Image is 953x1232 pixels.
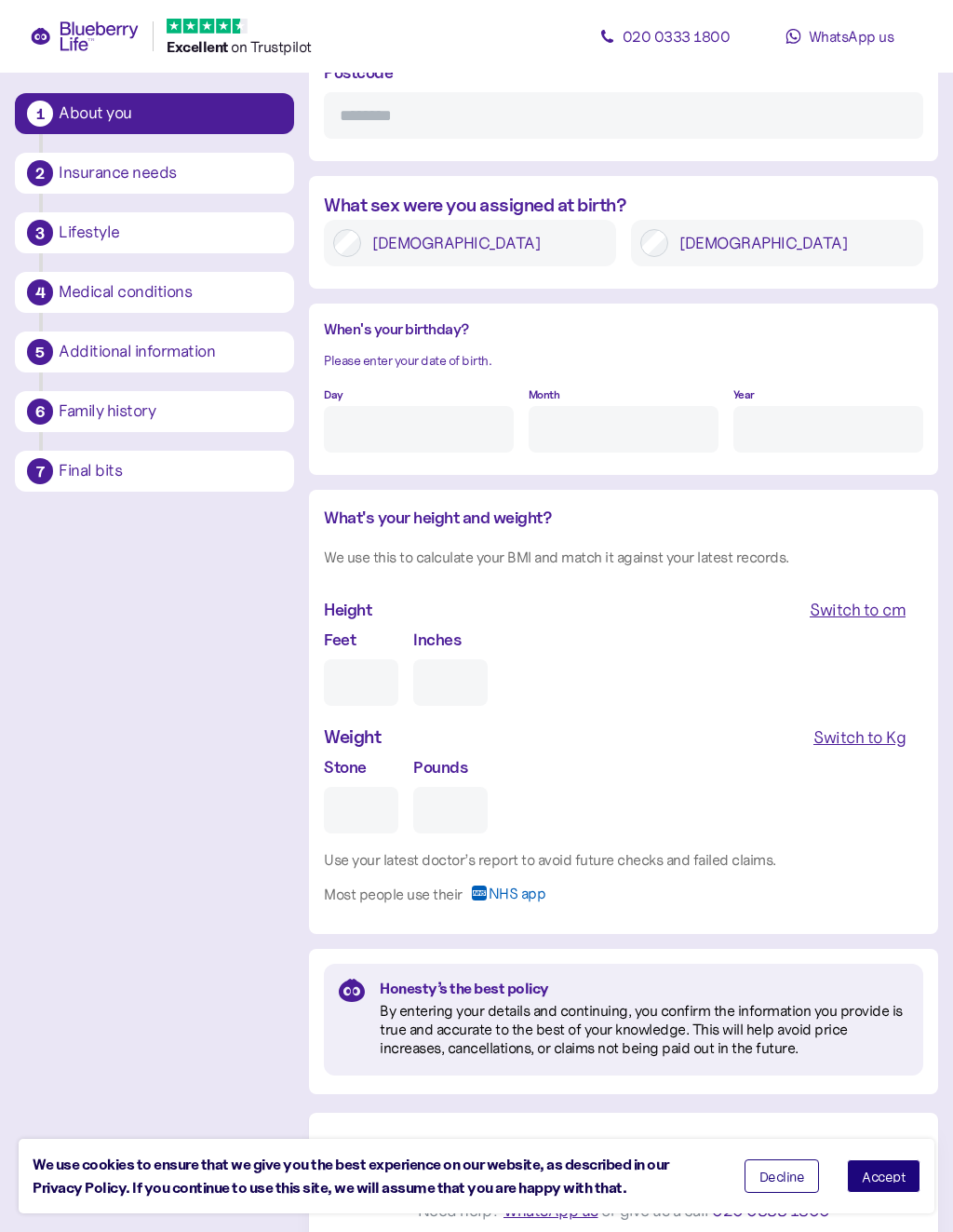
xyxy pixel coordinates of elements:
[324,386,343,404] label: Day
[15,212,294,253] button: 3Lifestyle
[59,463,282,480] div: Final bits
[324,351,923,372] div: Please enter your date of birth.
[231,37,312,56] span: on Trustpilot
[59,105,282,122] div: About you
[324,597,371,623] div: Height
[15,332,294,372] button: 5Additional information
[796,721,923,754] button: Switch to Kg
[813,724,906,751] div: Switch to Kg
[27,101,53,127] div: 1
[27,399,53,425] div: 6
[324,505,923,531] div: What's your height and weight?
[27,339,53,365] div: 5
[413,754,467,779] label: Pounds
[581,18,748,55] a: 020 0333 1800
[27,160,53,186] div: 2
[324,627,356,652] label: Feet
[15,391,294,432] button: 6Family history
[324,318,923,342] div: When's your birthday?
[759,1170,805,1183] span: Decline
[324,546,923,569] div: We use this to calculate your BMI and match it against your latest records.
[862,1170,906,1183] span: Accept
[792,593,923,627] button: Switch to cm
[324,883,463,906] div: Most people use their
[809,27,894,46] span: WhatsApp us
[489,886,546,915] span: NHS app
[733,386,755,404] label: Year
[745,1159,820,1193] button: Decline cookies
[59,403,282,420] div: Family history
[59,165,282,182] div: Insurance needs
[529,386,560,404] label: Month
[33,1153,717,1199] div: We use cookies to ensure that we give you the best experience on our website, as described in our...
[810,597,906,623] div: Switch to cm
[59,224,282,241] div: Lifestyle
[503,1200,598,1221] span: WhatsApp us
[15,153,294,194] button: 2Insurance needs
[380,979,908,997] div: Honesty’s the best policy
[324,848,923,872] div: Use your latest doctor’s report to avoid future checks and failed claims.
[27,458,53,484] div: 7
[324,191,923,220] div: What sex were you assigned at birth?
[623,27,731,46] span: 020 0333 1800
[15,451,294,492] button: 7Final bits
[756,18,923,55] a: WhatsApp us
[59,344,282,360] div: Additional information
[27,220,53,246] div: 3
[59,284,282,301] div: Medical conditions
[361,229,607,257] label: [DEMOGRAPHIC_DATA]
[324,754,367,779] label: Stone
[413,627,461,652] label: Inches
[380,1001,908,1057] div: By entering your details and continuing, you confirm the information you provide is true and accu...
[847,1159,920,1193] button: Accept cookies
[167,37,231,56] span: Excellent ️
[15,272,294,313] button: 4Medical conditions
[15,93,294,134] button: 1About you
[27,279,53,305] div: 4
[668,229,914,257] label: [DEMOGRAPHIC_DATA]
[324,723,381,751] div: Weight
[712,1200,830,1221] span: 020 0333 1800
